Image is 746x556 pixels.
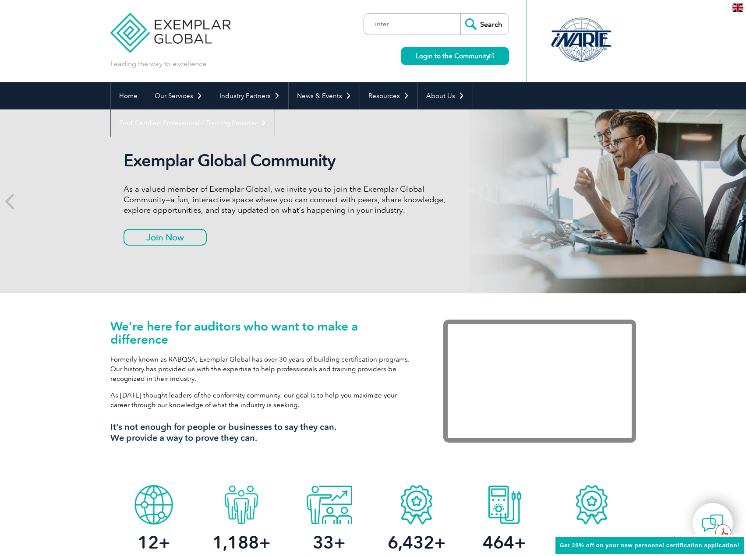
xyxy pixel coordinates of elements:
[110,391,417,410] p: As [DATE] thought leaders of the conformity community, our goal is to help you maximize your care...
[124,184,452,215] p: As a valued member of Exemplar Global, we invite you to join the Exemplar Global Community—a fun,...
[110,59,206,69] p: Leading the way to excellence
[360,82,417,109] a: Resources
[702,512,724,534] img: contact-chat.png
[198,535,285,549] h2: +
[489,53,494,58] img: open_square.png
[401,47,509,65] a: Login to the Community
[110,422,417,443] h3: It’s not enough for people or businesses to say they can. We provide a way to prove they can.
[211,82,288,109] a: Industry Partners
[110,535,198,549] h2: +
[560,542,739,549] span: Get 20% off on your new personnel certification application!
[110,320,417,346] h1: We’re here for auditors who want to make a difference
[124,151,452,171] h2: Exemplar Global Community
[732,4,743,12] img: en
[285,535,373,549] h2: +
[289,82,360,109] a: News & Events
[483,532,514,553] span: 464
[548,535,636,549] h2: +
[146,82,211,109] a: Our Services
[124,229,207,246] a: Join Now
[373,535,460,549] h2: +
[212,532,259,553] span: 1,188
[111,82,146,109] a: Home
[111,109,275,137] a: Find Certified Professional / Training Provider
[110,355,417,384] p: Formerly known as RABQSA, Exemplar Global has over 30 years of building certification programs. O...
[460,535,548,549] h2: +
[563,532,609,553] span: 6,622
[388,532,434,553] span: 6,432
[313,532,334,553] span: 33
[138,532,159,553] span: 12
[418,82,473,109] a: About Us
[460,14,509,35] input: Search
[443,320,636,443] iframe: Exemplar Global: Working together to make a difference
